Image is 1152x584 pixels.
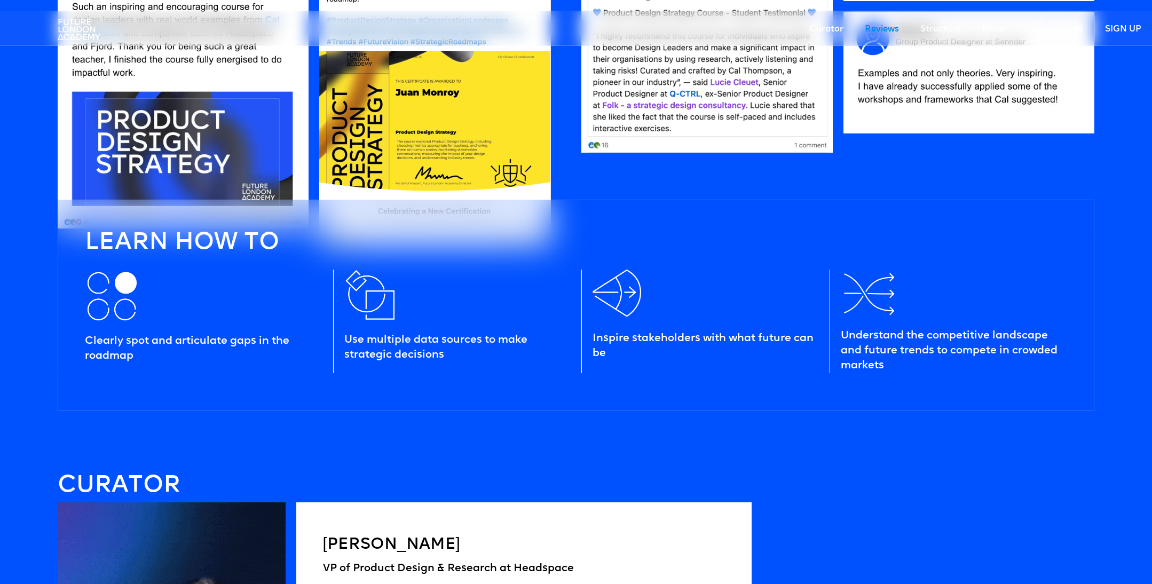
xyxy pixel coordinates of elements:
[323,534,725,556] h5: [PERSON_NAME]
[85,232,1067,254] h4: Learn how to
[972,13,1014,45] a: Price
[344,333,571,362] div: Use multiple data sources to make strategic decisions
[58,475,1094,497] h4: CURATOR
[910,13,972,45] a: Structure
[85,334,322,364] div: Clearly spot and articulate gaps in the roadmap
[799,13,854,45] a: Curator
[854,13,910,45] a: Reviews
[593,331,819,361] div: Inspire stakeholders with what future can be
[1094,13,1152,45] a: SIGN UP
[1041,13,1094,45] a: LOG IN
[841,328,1067,373] div: Understand the competitive landscape and future trends to compete in crowded markets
